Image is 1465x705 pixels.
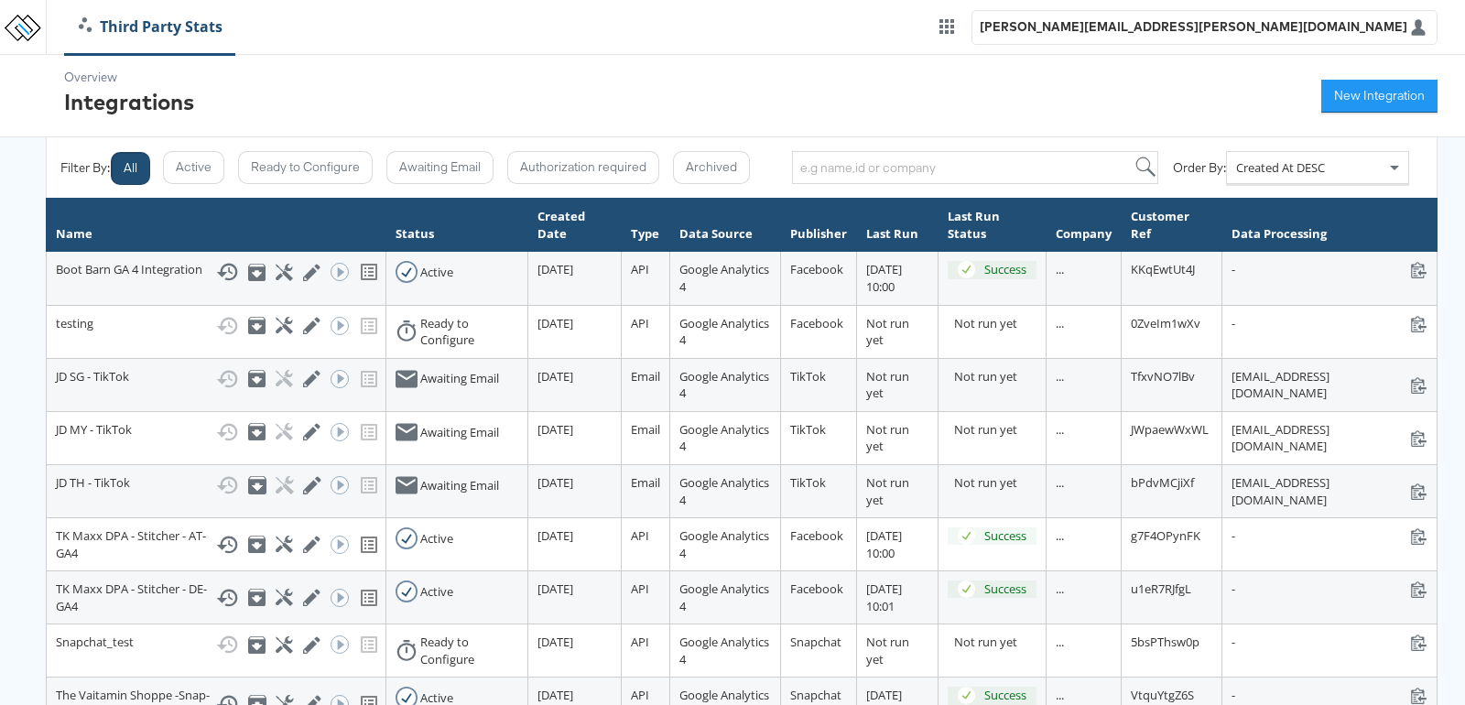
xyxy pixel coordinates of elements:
div: JD SG - TikTok [56,368,376,390]
th: Last Run [856,199,938,252]
div: JD TH - TikTok [56,474,376,496]
div: Filter By: [60,159,110,177]
button: Authorization required [507,151,659,184]
button: All [111,152,150,185]
div: Awaiting Email [420,477,499,494]
div: Success [984,527,1026,545]
div: Ready to Configure [420,634,517,667]
div: Ready to Configure [420,315,517,349]
span: [DATE] [537,634,573,650]
span: ... [1056,634,1064,650]
span: Email [631,421,660,438]
span: [DATE] 10:01 [866,580,902,614]
button: Active [163,151,224,184]
div: Order By: [1173,159,1226,177]
span: [DATE] [537,368,573,385]
span: Google Analytics 4 [679,580,769,614]
span: u1eR7RJfgL [1131,580,1191,597]
span: [DATE] [537,580,573,597]
span: g7F4OPynFK [1131,527,1200,544]
div: Success [984,580,1026,598]
span: API [631,580,649,597]
div: [PERSON_NAME][EMAIL_ADDRESS][PERSON_NAME][DOMAIN_NAME] [980,18,1407,36]
th: Publisher [780,199,856,252]
span: Google Analytics 4 [679,421,769,455]
span: [DATE] [537,474,573,491]
div: Overview [64,69,194,86]
div: Success [984,261,1026,278]
span: Email [631,368,660,385]
span: Google Analytics 4 [679,261,769,295]
div: - [1232,580,1427,598]
span: TikTok [790,368,826,385]
span: Google Analytics 4 [679,634,769,667]
div: Active [420,264,453,281]
span: Email [631,474,660,491]
div: [EMAIL_ADDRESS][DOMAIN_NAME] [1232,474,1427,508]
span: KKqEwtUt4J [1131,261,1195,277]
span: Not run yet [866,315,909,349]
svg: View missing tracking codes [358,261,380,283]
div: Boot Barn GA 4 Integration [56,261,376,283]
span: ... [1056,474,1064,491]
div: TK Maxx DPA - Stitcher - DE-GA4 [56,580,376,614]
span: 5bsPThsw0p [1131,634,1199,650]
span: bPdvMCjiXf [1131,474,1194,491]
span: API [631,315,649,331]
span: ... [1056,421,1064,438]
div: [EMAIL_ADDRESS][DOMAIN_NAME] [1232,368,1427,402]
div: TK Maxx DPA - Stitcher - AT-GA4 [56,527,376,561]
th: Customer Ref [1122,199,1221,252]
th: Company [1047,199,1122,252]
div: Success [984,687,1026,704]
span: ... [1056,261,1064,277]
span: Facebook [790,315,843,331]
div: - [1232,261,1427,278]
span: ... [1056,580,1064,597]
span: Snapchat [790,634,841,650]
div: testing [56,315,376,337]
span: Not run yet [866,368,909,402]
div: Integrations [64,86,194,117]
span: [DATE] 10:00 [866,527,902,561]
span: Google Analytics 4 [679,474,769,508]
th: Data Source [670,199,781,252]
span: 0ZveIm1wXv [1131,315,1200,331]
div: [EMAIL_ADDRESS][DOMAIN_NAME] [1232,421,1427,455]
button: Ready to Configure [238,151,373,184]
th: Created Date [527,199,622,252]
span: Not run yet [866,421,909,455]
span: Snapchat [790,687,841,703]
span: API [631,634,649,650]
div: Active [420,530,453,548]
div: Snapchat_test [56,634,376,656]
span: [DATE] [537,687,573,703]
div: Not run yet [954,421,1037,439]
span: ... [1056,687,1064,703]
span: TikTok [790,474,826,491]
span: Facebook [790,527,843,544]
span: Facebook [790,261,843,277]
th: Status [386,199,527,252]
span: [DATE] [537,527,573,544]
span: Google Analytics 4 [679,368,769,402]
span: API [631,527,649,544]
span: [DATE] 10:00 [866,261,902,295]
span: TfxvNO7lBv [1131,368,1195,385]
div: Active [420,583,453,601]
span: [DATE] [537,421,573,438]
div: - [1232,687,1427,704]
div: Not run yet [954,634,1037,651]
div: Awaiting Email [420,424,499,441]
svg: View missing tracking codes [358,534,380,556]
th: Type [622,199,670,252]
span: Not run yet [866,474,909,508]
div: JD MY - TikTok [56,421,376,443]
svg: View missing tracking codes [358,587,380,609]
span: [DATE] [537,261,573,277]
button: New Integration [1321,80,1438,113]
div: Not run yet [954,315,1037,332]
span: API [631,261,649,277]
div: Not run yet [954,368,1037,385]
div: Awaiting Email [420,370,499,387]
